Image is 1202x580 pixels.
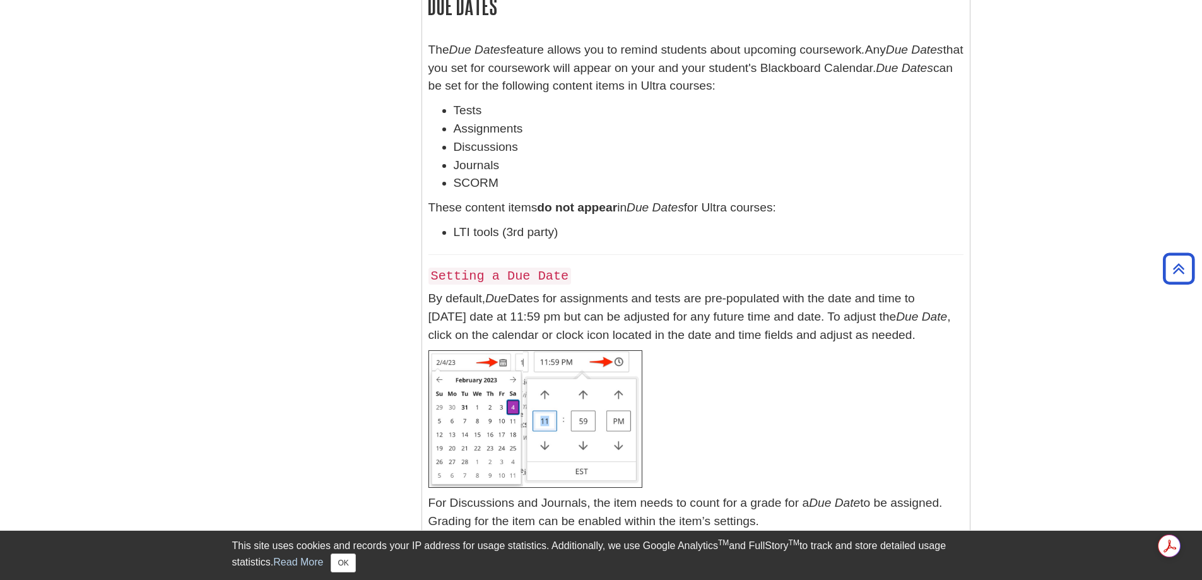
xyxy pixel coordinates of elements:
p: For Discussions and Journals, the item needs to count for a grade for a to be assigned. Grading f... [428,494,963,531]
em: Due Date [896,310,947,323]
p: By default, Dates for assignments and tests are pre-populated with the date and time to [DATE] da... [428,290,963,344]
li: Tests [454,102,963,120]
button: Close [331,553,355,572]
strong: do not appear [537,201,617,214]
em: Due Date [809,496,860,509]
a: Back to Top [1158,260,1199,277]
sup: TM [789,538,799,547]
li: LTI tools (3rd party) [454,223,963,242]
em: Due Dates [627,201,684,214]
code: Setting a Due Date [428,268,572,285]
li: Discussions [454,138,963,157]
li: Assignments [454,120,963,138]
em: Due Dates [876,61,933,74]
div: This site uses cookies and records your IP address for usage statistics. Additionally, we use Goo... [232,538,970,572]
sup: TM [718,538,729,547]
li: Journals [454,157,963,175]
em: Due Dates [449,43,507,56]
img: Setting a date and time for a due date [428,350,642,488]
li: SCORM [454,174,963,192]
a: Read More [273,557,323,567]
em: Due [485,292,507,305]
p: These content items in for Ultra courses: [428,199,963,217]
p: The feature allows you to remind students about upcoming coursework Any that you set for coursewo... [428,41,963,95]
em: Due Dates [886,43,943,56]
em: . [861,43,864,56]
